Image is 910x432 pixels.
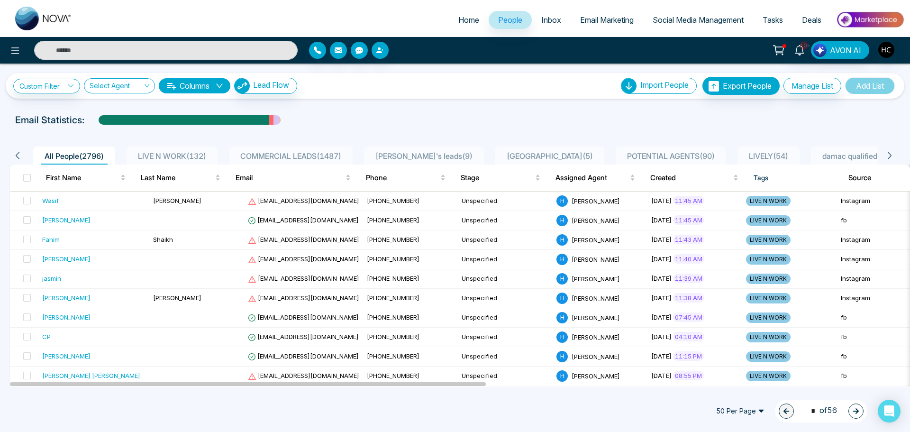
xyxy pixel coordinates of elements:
td: Unspecified [458,230,553,250]
td: Unspecified [458,250,553,269]
span: [PHONE_NUMBER] [367,236,419,243]
a: Custom Filter [13,79,80,93]
a: Deals [792,11,831,29]
td: Unspecified [458,367,553,386]
span: Phone [366,172,438,184]
th: Phone [358,165,453,191]
span: Shaikh [153,236,173,243]
span: down [216,82,223,90]
span: Last Name [141,172,213,184]
span: [DATE] [651,275,672,282]
span: [PERSON_NAME] [572,236,620,243]
span: [PHONE_NUMBER] [367,197,419,204]
span: [PERSON_NAME] [572,352,620,360]
span: Email [236,172,344,184]
span: Created [650,172,731,184]
span: H [556,331,568,343]
div: [PERSON_NAME] [42,351,91,361]
button: AVON AI [811,41,869,59]
span: Lead Flow [253,80,289,90]
span: [EMAIL_ADDRESS][DOMAIN_NAME] [248,294,359,302]
button: Manage List [783,78,841,94]
span: [PERSON_NAME] [153,294,201,302]
span: LIVELY ( 54 ) [745,151,792,161]
a: Inbox [532,11,571,29]
span: [DATE] [651,372,672,379]
span: [PHONE_NUMBER] [367,216,419,224]
span: [PERSON_NAME] [572,333,620,340]
span: POTENTIAL AGENTS ( 90 ) [623,151,719,161]
span: LIVE N WORK [746,293,791,303]
span: H [556,370,568,382]
div: Fahim [42,235,60,244]
span: [DATE] [651,294,672,302]
a: Email Marketing [571,11,643,29]
span: [PERSON_NAME] [572,255,620,263]
span: LIVE N WORK [746,235,791,245]
span: Social Media Management [653,15,744,25]
span: H [556,312,568,323]
span: LIVE N WORK [746,313,791,323]
span: 11:45 AM [673,215,704,225]
img: Lead Flow [235,78,250,93]
span: People [498,15,522,25]
th: Stage [453,165,548,191]
span: [PERSON_NAME] [572,313,620,321]
span: [DATE] [651,216,672,224]
th: Tags [746,165,841,191]
button: Lead Flow [234,78,297,94]
span: Home [458,15,479,25]
span: [PHONE_NUMBER] [367,333,419,340]
th: Assigned Agent [548,165,643,191]
span: 50 Per Page [710,404,771,419]
span: 11:45 AM [673,196,704,205]
div: [PERSON_NAME] [42,293,91,303]
span: 11:15 PM [673,351,704,361]
span: [DATE] [651,236,672,243]
span: LIVE N WORK [746,332,791,342]
span: [PHONE_NUMBER] [367,372,419,379]
span: [EMAIL_ADDRESS][DOMAIN_NAME] [248,333,359,340]
button: Columnsdown [159,78,230,93]
span: First Name [46,172,118,184]
span: All People ( 2796 ) [41,151,108,161]
span: [DATE] [651,197,672,204]
p: Email Statistics: [15,113,84,127]
img: Lead Flow [813,44,827,57]
a: Tasks [753,11,792,29]
span: AVON AI [830,45,861,56]
span: [PERSON_NAME] [572,216,620,224]
img: User Avatar [878,42,894,58]
span: Email Marketing [580,15,634,25]
span: 11:40 AM [673,254,704,264]
span: [EMAIL_ADDRESS][DOMAIN_NAME] [248,197,359,204]
span: [PHONE_NUMBER] [367,294,419,302]
span: COMMERCIAL LEADS ( 1487 ) [237,151,345,161]
span: Inbox [541,15,561,25]
td: Unspecified [458,211,553,230]
span: Tasks [763,15,783,25]
td: Unspecified [458,289,553,308]
span: [EMAIL_ADDRESS][DOMAIN_NAME] [248,275,359,282]
span: [EMAIL_ADDRESS][DOMAIN_NAME] [248,313,359,321]
td: Unspecified [458,308,553,328]
span: Export People [723,81,772,91]
span: H [556,234,568,246]
span: H [556,254,568,265]
span: LIVE N WORK [746,351,791,362]
span: H [556,215,568,226]
div: [PERSON_NAME] [PERSON_NAME] [42,371,140,380]
div: [PERSON_NAME] [42,215,91,225]
span: Import People [640,80,689,90]
span: H [556,293,568,304]
button: Export People [702,77,780,95]
span: H [556,273,568,285]
div: [PERSON_NAME] [42,313,91,322]
th: Email [228,165,358,191]
span: [GEOGRAPHIC_DATA] ( 5 ) [503,151,597,161]
span: [PHONE_NUMBER] [367,255,419,263]
span: [PERSON_NAME] [153,197,201,204]
span: H [556,195,568,207]
td: Unspecified [458,347,553,367]
span: LIVE N WORK [746,254,791,265]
